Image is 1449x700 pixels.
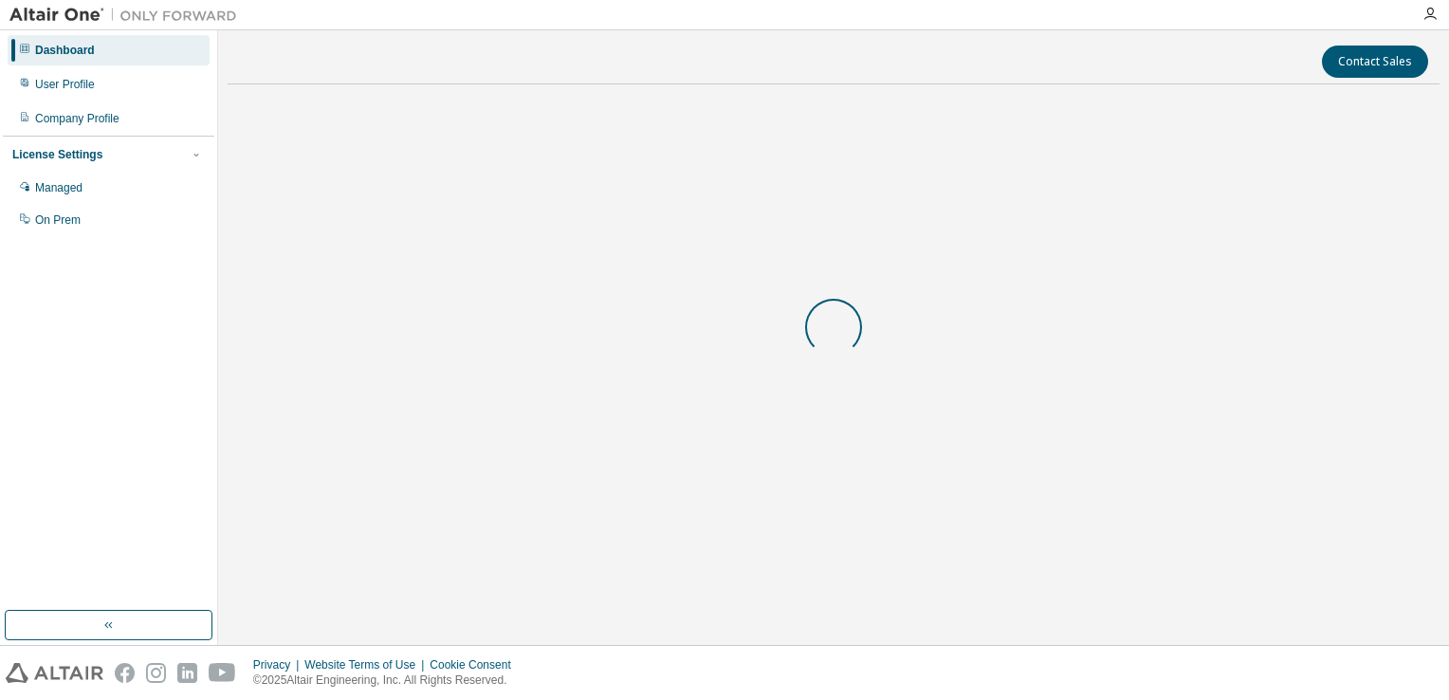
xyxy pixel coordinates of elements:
img: linkedin.svg [177,663,197,683]
div: License Settings [12,147,102,162]
div: Dashboard [35,43,95,58]
div: Website Terms of Use [304,657,430,672]
div: Company Profile [35,111,119,126]
button: Contact Sales [1322,46,1428,78]
img: youtube.svg [209,663,236,683]
img: altair_logo.svg [6,663,103,683]
div: Privacy [253,657,304,672]
img: instagram.svg [146,663,166,683]
div: Managed [35,180,83,195]
div: Cookie Consent [430,657,522,672]
div: On Prem [35,212,81,228]
p: © 2025 Altair Engineering, Inc. All Rights Reserved. [253,672,523,689]
div: User Profile [35,77,95,92]
img: facebook.svg [115,663,135,683]
img: Altair One [9,6,247,25]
